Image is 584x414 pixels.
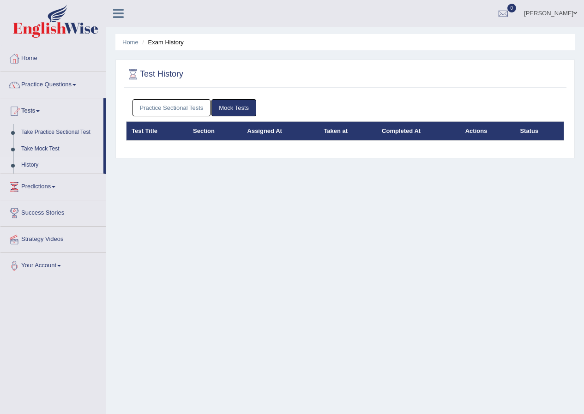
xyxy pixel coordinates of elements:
[126,121,188,141] th: Test Title
[0,72,106,95] a: Practice Questions
[17,124,103,141] a: Take Practice Sectional Test
[132,99,211,116] a: Practice Sectional Tests
[507,4,517,12] span: 0
[188,121,242,141] th: Section
[319,121,377,141] th: Taken at
[0,46,106,69] a: Home
[140,38,184,47] li: Exam History
[242,121,319,141] th: Assigned At
[17,157,103,174] a: History
[0,174,106,197] a: Predictions
[122,39,138,46] a: Home
[460,121,515,141] th: Actions
[17,141,103,157] a: Take Mock Test
[377,121,460,141] th: Completed At
[0,200,106,223] a: Success Stories
[515,121,564,141] th: Status
[126,67,183,81] h2: Test History
[0,98,103,121] a: Tests
[0,227,106,250] a: Strategy Videos
[211,99,256,116] a: Mock Tests
[0,253,106,276] a: Your Account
